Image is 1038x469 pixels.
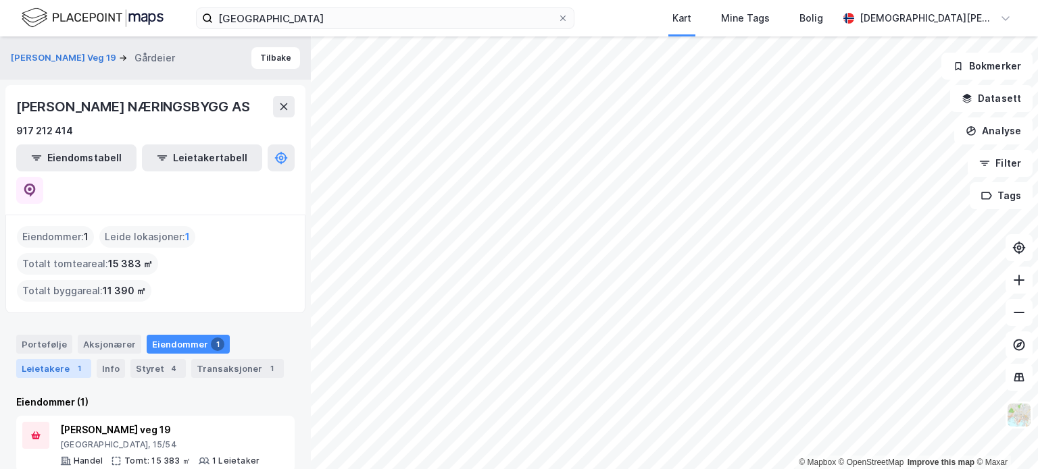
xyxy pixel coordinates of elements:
button: Tags [970,182,1033,209]
div: Tomt: 15 383 ㎡ [124,456,191,466]
div: Portefølje [16,335,72,354]
div: Eiendommer : [17,226,94,248]
a: Mapbox [799,458,836,467]
button: Datasett [950,85,1033,112]
div: 1 [72,362,86,375]
span: 11 390 ㎡ [103,283,146,299]
div: Kontrollprogram for chat [970,404,1038,469]
img: Z [1006,402,1032,428]
img: logo.f888ab2527a4732fd821a326f86c7f29.svg [22,6,164,30]
a: OpenStreetMap [839,458,904,467]
div: 1 [211,337,224,351]
div: [PERSON_NAME] veg 19 [60,422,259,438]
button: Leietakertabell [142,144,262,171]
span: 15 383 ㎡ [108,256,153,272]
div: Kart [672,10,691,26]
span: 1 [185,229,190,245]
button: [PERSON_NAME] Veg 19 [11,51,119,65]
div: Gårdeier [134,50,175,66]
div: Info [97,359,125,378]
div: Aksjonærer [78,335,141,354]
div: Styret [130,359,186,378]
button: Eiendomstabell [16,144,137,171]
div: [DEMOGRAPHIC_DATA][PERSON_NAME] [860,10,995,26]
div: [GEOGRAPHIC_DATA], 15/54 [60,439,259,450]
button: Tilbake [251,47,300,69]
div: Leide lokasjoner : [99,226,195,248]
div: 1 Leietaker [212,456,259,466]
div: Eiendommer [147,335,230,354]
div: Mine Tags [721,10,770,26]
div: Handel [74,456,103,466]
span: 1 [84,229,89,245]
div: Eiendommer (1) [16,394,295,410]
button: Filter [968,150,1033,177]
div: Totalt byggareal : [17,280,151,302]
div: 4 [167,362,180,375]
div: 1 [265,362,278,375]
iframe: Chat Widget [970,404,1038,469]
input: Søk på adresse, matrikkel, gårdeiere, leietakere eller personer [213,8,558,28]
a: Improve this map [908,458,974,467]
div: Totalt tomteareal : [17,253,158,275]
button: Bokmerker [941,53,1033,80]
div: 917 212 414 [16,123,73,139]
div: Bolig [799,10,823,26]
div: Transaksjoner [191,359,284,378]
div: [PERSON_NAME] NÆRINGSBYGG AS [16,96,252,117]
div: Leietakere [16,359,91,378]
button: Analyse [954,117,1033,144]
